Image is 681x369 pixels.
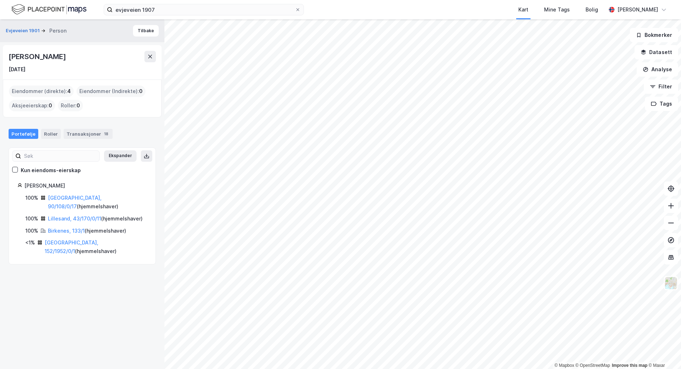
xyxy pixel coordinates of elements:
[24,181,147,190] div: [PERSON_NAME]
[518,5,528,14] div: Kart
[9,129,38,139] div: Portefølje
[554,363,574,368] a: Mapbox
[21,151,99,161] input: Søk
[133,25,159,37] button: Tilbake
[48,195,102,209] a: [GEOGRAPHIC_DATA], 90/108/0/17
[25,238,35,247] div: <1%
[637,62,678,77] button: Analyse
[9,65,25,74] div: [DATE]
[77,101,80,110] span: 0
[104,150,137,162] button: Ekspander
[139,87,143,96] span: 0
[25,214,38,223] div: 100%
[49,26,66,35] div: Person
[576,363,610,368] a: OpenStreetMap
[635,45,678,59] button: Datasett
[6,27,41,34] button: Evjeveien 1901
[45,238,147,256] div: ( hjemmelshaver )
[25,194,38,202] div: 100%
[9,100,55,111] div: Aksjeeierskap :
[113,4,295,15] input: Søk på adresse, matrikkel, gårdeiere, leietakere eller personer
[48,214,143,223] div: ( hjemmelshaver )
[58,100,83,111] div: Roller :
[630,28,678,42] button: Bokmerker
[67,87,71,96] span: 4
[48,194,147,211] div: ( hjemmelshaver )
[103,130,110,137] div: 18
[645,97,678,111] button: Tags
[48,227,126,235] div: ( hjemmelshaver )
[645,335,681,369] div: Kontrollprogram for chat
[64,129,113,139] div: Transaksjoner
[9,86,74,97] div: Eiendommer (direkte) :
[45,239,98,254] a: [GEOGRAPHIC_DATA], 152/1952/0/1
[49,101,52,110] span: 0
[612,363,647,368] a: Improve this map
[544,5,570,14] div: Mine Tags
[25,227,38,235] div: 100%
[645,335,681,369] iframe: Chat Widget
[586,5,598,14] div: Bolig
[41,129,61,139] div: Roller
[644,79,678,94] button: Filter
[77,86,145,97] div: Eiendommer (Indirekte) :
[11,3,87,16] img: logo.f888ab2527a4732fd821a326f86c7f29.svg
[48,228,85,234] a: Birkenes, 133/1
[9,51,67,62] div: [PERSON_NAME]
[48,215,101,222] a: Lillesand, 43/170/0/11
[21,166,81,175] div: Kun eiendoms-eierskap
[664,276,678,290] img: Z
[617,5,658,14] div: [PERSON_NAME]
